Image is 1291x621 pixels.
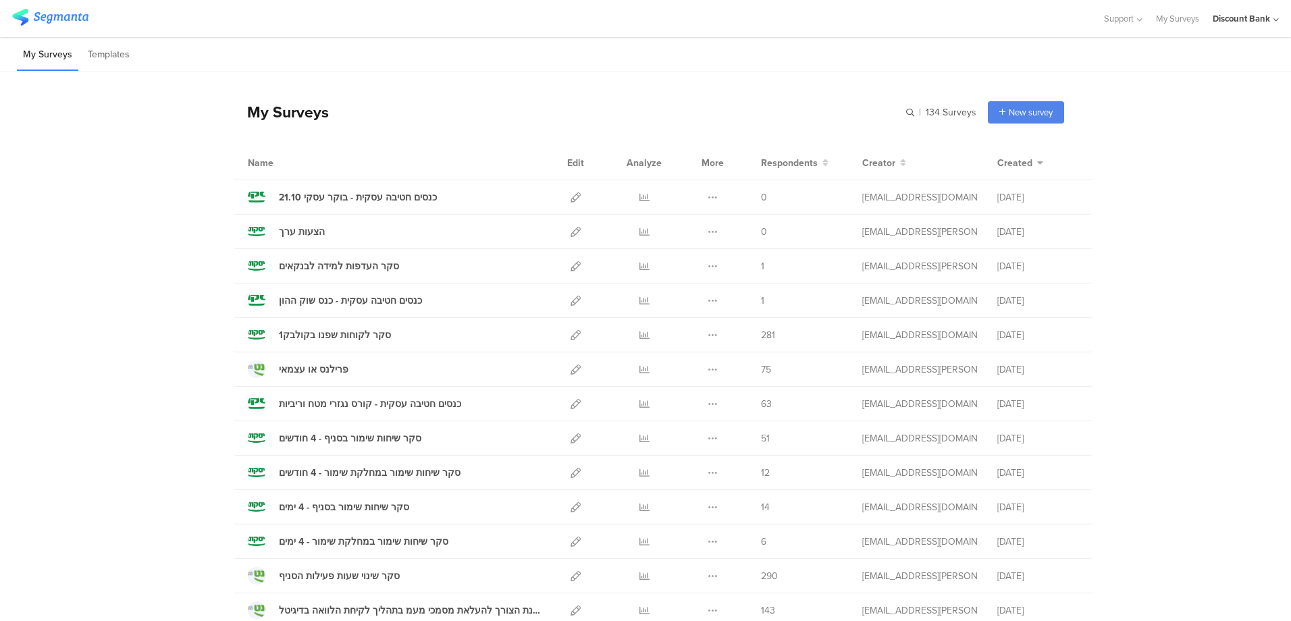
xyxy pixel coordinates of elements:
div: סקר שיחות שימור בסניף - 4 חודשים [279,431,421,446]
div: כנסים חטיבה עסקית - קורס נגזרי מטח וריביות [279,397,461,411]
div: [DATE] [997,328,1078,342]
span: | [917,105,923,119]
li: My Surveys [17,39,78,71]
span: 143 [761,603,775,618]
div: Analyze [624,146,664,180]
span: Respondents [761,156,818,170]
span: 12 [761,466,770,480]
div: [DATE] [997,569,1078,583]
span: 14 [761,500,770,514]
span: Creator [862,156,895,170]
span: 0 [761,190,767,205]
a: כנסים חטיבה עסקית - כנס שוק ההון [248,292,422,309]
img: segmanta logo [12,9,88,26]
button: Creator [862,156,906,170]
a: סקר שיחות שימור במחלקת שימור - 4 חודשים [248,464,460,481]
div: הצעות ערך [279,225,325,239]
span: 63 [761,397,772,411]
div: סקר שיחות שימור בסניף - 4 ימים [279,500,409,514]
div: anat.gilad@dbank.co.il [862,397,977,411]
span: New survey [1009,106,1053,119]
button: Created [997,156,1043,170]
div: Discount Bank [1213,12,1270,25]
a: סקר לקוחות שפנו בקולבק1 [248,326,391,344]
span: Created [997,156,1032,170]
div: [DATE] [997,294,1078,308]
div: hofit.refael@dbank.co.il [862,362,977,377]
a: סקר שינוי שעות פעילות הסניף [248,567,400,585]
span: 0 [761,225,767,239]
a: בחינת הצורך להעלאת מסמכי מעמ בתהליך לקיחת הלוואה בדיגיטל [248,601,541,619]
div: [DATE] [997,397,1078,411]
div: anat.gilad@dbank.co.il [862,466,977,480]
div: [DATE] [997,603,1078,618]
div: [DATE] [997,190,1078,205]
div: [DATE] [997,225,1078,239]
div: anat.gilad@dbank.co.il [862,500,977,514]
span: 75 [761,362,771,377]
div: [DATE] [997,500,1078,514]
div: סקר לקוחות שפנו בקולבק1 [279,328,391,342]
div: More [698,146,727,180]
div: סקר שיחות שימור במחלקת שימור - 4 חודשים [279,466,460,480]
div: eden.nabet@dbank.co.il [862,328,977,342]
span: 1 [761,259,764,273]
div: סקר שיחות שימור במחלקת שימור - 4 ימים [279,535,448,549]
div: [DATE] [997,259,1078,273]
li: Templates [82,39,136,71]
div: סקר שינוי שעות פעילות הסניף [279,569,400,583]
a: כנסים חטיבה עסקית - קורס נגזרי מטח וריביות [248,395,461,412]
span: Support [1104,12,1134,25]
div: סקר העדפות למידה לבנקאים [279,259,399,273]
div: My Surveys [234,101,329,124]
div: anat.gilad@dbank.co.il [862,294,977,308]
a: סקר העדפות למידה לבנקאים [248,257,399,275]
div: hofit.refael@dbank.co.il [862,225,977,239]
span: 134 Surveys [926,105,976,119]
a: סקר שיחות שימור במחלקת שימור - 4 ימים [248,533,448,550]
div: פרילנס או עצמאי [279,362,348,377]
a: כנסים חטיבה עסקית - בוקר עסקי 21.10 [248,188,437,206]
div: [DATE] [997,431,1078,446]
span: 6 [761,535,766,549]
div: hofit.refael@dbank.co.il [862,603,977,618]
span: 51 [761,431,770,446]
div: anat.gilad@dbank.co.il [862,431,977,446]
span: 1 [761,294,764,308]
div: כנסים חטיבה עסקית - כנס שוק ההון [279,294,422,308]
button: Respondents [761,156,828,170]
a: סקר שיחות שימור בסניף - 4 חודשים [248,429,421,447]
div: anat.gilad@dbank.co.il [862,535,977,549]
span: 281 [761,328,775,342]
div: anat.gilad@dbank.co.il [862,190,977,205]
div: [DATE] [997,535,1078,549]
a: סקר שיחות שימור בסניף - 4 ימים [248,498,409,516]
a: פרילנס או עצמאי [248,360,348,378]
div: [DATE] [997,466,1078,480]
div: כנסים חטיבה עסקית - בוקר עסקי 21.10 [279,190,437,205]
div: בחינת הצורך להעלאת מסמכי מעמ בתהליך לקיחת הלוואה בדיגיטל [279,603,541,618]
div: [DATE] [997,362,1078,377]
span: 290 [761,569,778,583]
div: Edit [561,146,590,180]
div: hofit.refael@dbank.co.il [862,259,977,273]
div: hofit.refael@dbank.co.il [862,569,977,583]
div: Name [248,156,329,170]
a: הצעות ערך [248,223,325,240]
